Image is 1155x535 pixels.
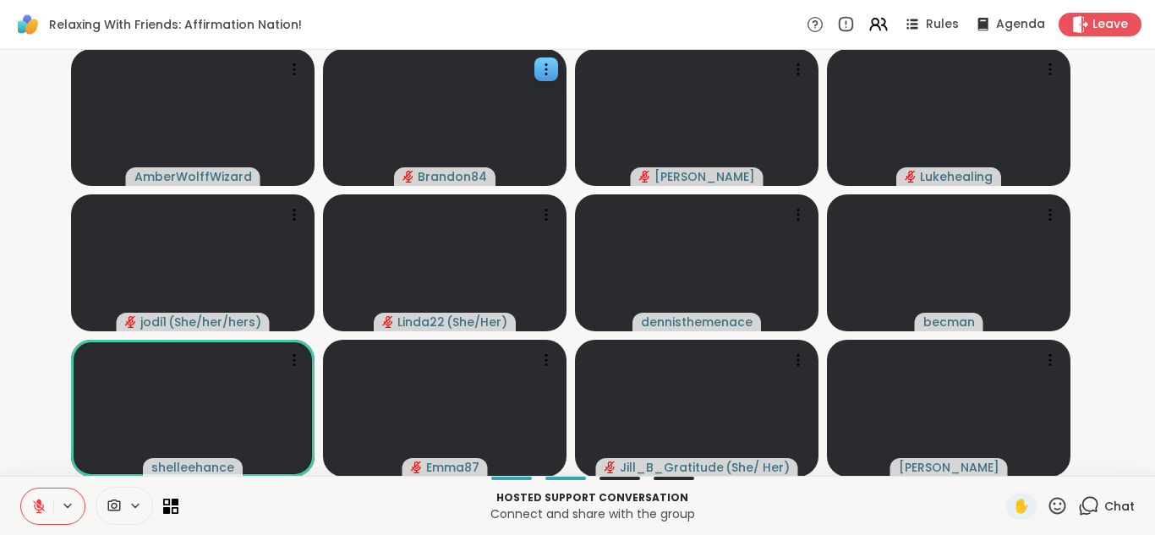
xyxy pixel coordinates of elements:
[654,168,755,185] span: [PERSON_NAME]
[125,316,137,328] span: audio-muted
[151,459,234,476] span: shelleehance
[639,171,651,183] span: audio-muted
[899,459,999,476] span: [PERSON_NAME]
[926,16,959,33] span: Rules
[605,461,616,473] span: audio-muted
[382,316,394,328] span: audio-muted
[49,16,302,33] span: Relaxing With Friends: Affirmation Nation!
[1104,498,1135,515] span: Chat
[905,171,917,183] span: audio-muted
[426,459,479,476] span: Emma87
[725,459,790,476] span: ( She/ Her )
[1092,16,1128,33] span: Leave
[446,314,507,330] span: ( She/Her )
[418,168,487,185] span: Brandon84
[920,168,993,185] span: Lukehealing
[189,505,996,522] p: Connect and share with the group
[996,16,1045,33] span: Agenda
[923,314,975,330] span: becman
[134,168,252,185] span: AmberWolffWizard
[641,314,753,330] span: dennisthemenace
[620,459,724,476] span: Jill_B_Gratitude
[1013,496,1030,516] span: ✋
[140,314,167,330] span: jodi1
[411,461,423,473] span: audio-muted
[168,314,261,330] span: ( She/her/hers )
[397,314,445,330] span: Linda22
[14,10,42,39] img: ShareWell Logomark
[402,171,414,183] span: audio-muted
[189,490,996,505] p: Hosted support conversation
